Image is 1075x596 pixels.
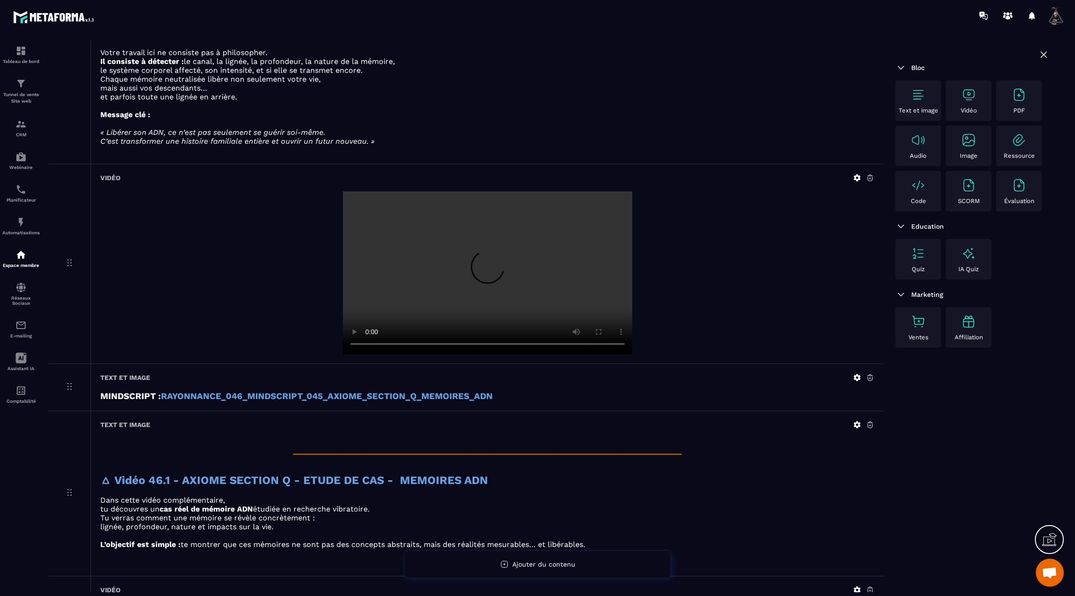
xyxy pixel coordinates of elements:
[911,64,925,71] span: Bloc
[911,133,926,147] img: text-image no-wrap
[961,178,976,193] img: text-image no-wrap
[2,91,40,105] p: Tunnel de vente Site web
[1004,152,1035,159] p: Ressource
[911,246,926,261] img: text-image no-wrap
[15,119,27,130] img: formation
[911,223,944,230] span: Education
[100,66,363,75] span: le système corporel affecté, son intensité, et si elle se transmet encore.
[2,112,40,144] a: formationformationCRM
[958,266,979,273] p: IA Quiz
[100,421,150,428] h6: Text et image
[512,561,575,568] span: Ajouter du contenu
[100,505,160,513] span: tu découvres un
[161,391,493,401] a: RAYONNANCE_046_MINDSCRIPT_045_AXIOME_SECTION_Q_MEMOIRES_ADN
[100,522,273,531] span: lignée, profondeur, nature et impacts sur la vie.
[1013,107,1025,114] p: PDF
[100,391,161,401] strong: MINDSCRIPT :
[1012,178,1026,193] img: text-image no-wrap
[100,474,488,487] strong: 🜂 Vidéo 46.1 - AXIOME SECTION Q - ETUDE DE CAS - MEMOIRES ADN
[1004,197,1034,204] p: Évaluation
[955,334,983,341] p: Affiliation
[2,399,40,404] p: Comptabilité
[895,221,907,232] img: arrow-down
[895,289,907,300] img: arrow-down
[912,266,925,273] p: Quiz
[100,128,325,137] em: « Libérer son ADN, ce n’est pas seulement se guérir soi-même.
[2,165,40,170] p: Webinaire
[2,132,40,137] p: CRM
[15,320,27,331] img: email
[100,137,375,146] em: C’est transformer une histoire familiale entière et ouvrir un futur nouveau. »
[100,540,181,549] strong: L’objectif est simple :
[899,107,938,114] p: Text et image
[253,505,370,513] span: étudiée en recherche vibratoire.
[181,540,585,549] span: te montrer que ces mémoires ne sont pas des concepts abstraits, mais des réalités mesurables… et ...
[911,291,943,298] span: Marketing
[15,385,27,396] img: accountant
[2,263,40,268] p: Espace membre
[2,295,40,306] p: Réseaux Sociaux
[15,78,27,89] img: formation
[15,184,27,195] img: scheduler
[15,249,27,260] img: automations
[2,197,40,203] p: Planificateur
[1012,133,1026,147] img: text-image no-wrap
[2,333,40,338] p: E-mailing
[15,151,27,162] img: automations
[2,210,40,242] a: automationsautomationsAutomatisations
[910,152,927,159] p: Audio
[911,87,926,102] img: text-image no-wrap
[2,230,40,235] p: Automatisations
[961,107,977,114] p: Vidéo
[1012,87,1026,102] img: text-image no-wrap
[911,314,926,329] img: text-image no-wrap
[2,38,40,71] a: formationformationTableau de bord
[2,366,40,371] p: Assistant IA
[100,586,120,594] h6: Vidéo
[908,334,928,341] p: Ventes
[293,438,682,456] span: _________________________________________________
[100,48,267,57] span: Votre travail ici ne consiste pas à philosopher.
[15,45,27,56] img: formation
[184,57,395,66] span: le canal, la lignée, la profondeur, la nature de la mémoire,
[961,87,976,102] img: text-image no-wrap
[15,217,27,228] img: automations
[100,374,150,381] h6: Text et image
[100,57,184,66] strong: Il consiste à détecter :
[2,242,40,275] a: automationsautomationsEspace membre
[2,177,40,210] a: schedulerschedulerPlanificateur
[961,314,976,329] img: text-image
[895,62,907,73] img: arrow-down
[15,282,27,293] img: social-network
[100,496,225,505] span: Dans cette vidéo complémentaire,
[2,378,40,411] a: accountantaccountantComptabilité
[100,110,150,119] strong: Message clé :
[2,71,40,112] a: formationformationTunnel de vente Site web
[2,59,40,64] p: Tableau de bord
[2,144,40,177] a: automationsautomationsWebinaire
[911,178,926,193] img: text-image no-wrap
[961,133,976,147] img: text-image no-wrap
[100,174,120,182] h6: Vidéo
[1036,559,1064,587] div: Ouvrir le chat
[13,8,97,26] img: logo
[100,75,321,84] span: Chaque mémoire neutralisée libère non seulement votre vie,
[958,197,980,204] p: SCORM
[100,84,207,92] span: mais aussi vos descendants…
[961,246,976,261] img: text-image
[2,313,40,345] a: emailemailE-mailing
[911,197,926,204] p: Code
[100,92,237,101] span: et parfois toute une lignée en arrière.
[100,513,315,522] span: Tu verras comment une mémoire se révèle concrètement :
[2,275,40,313] a: social-networksocial-networkRéseaux Sociaux
[160,505,253,513] strong: cas réel de mémoire ADN
[960,152,977,159] p: Image
[2,345,40,378] a: Assistant IA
